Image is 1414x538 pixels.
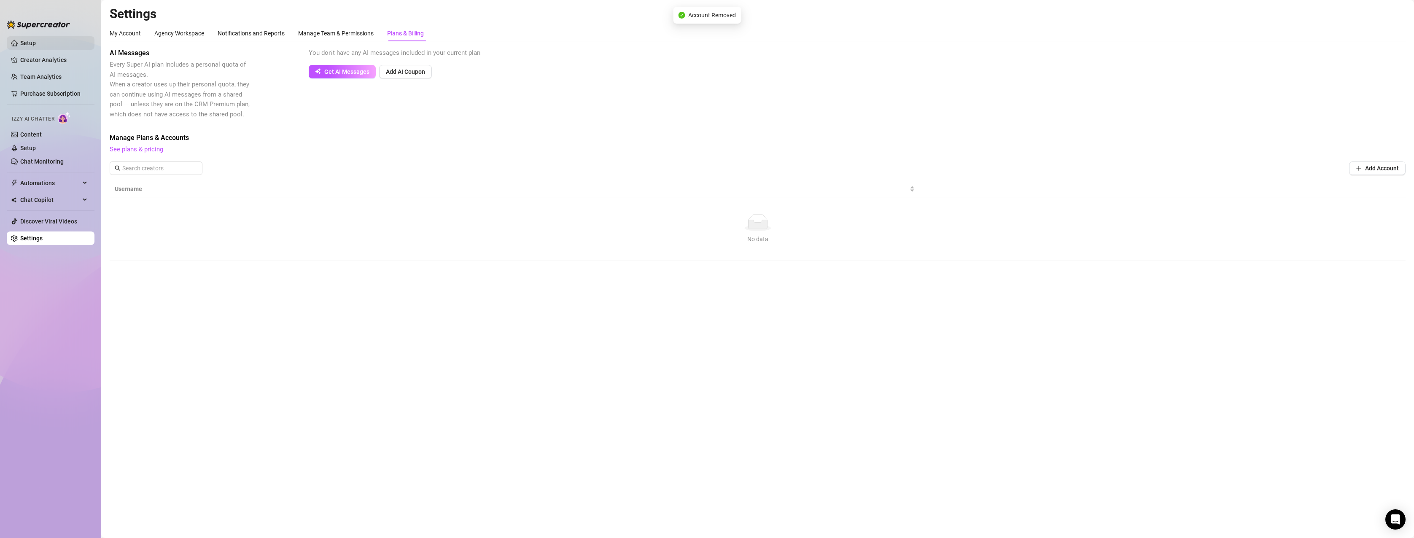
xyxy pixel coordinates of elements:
span: Every Super AI plan includes a personal quota of AI messages. When a creator uses up their person... [110,61,250,118]
span: Add AI Coupon [386,68,425,75]
a: Settings [20,235,43,242]
span: Username [115,184,908,194]
span: Add Account [1365,165,1399,172]
input: Search creators [122,164,191,173]
a: Chat Monitoring [20,158,64,165]
button: Add Account [1349,161,1406,175]
div: Notifications and Reports [218,29,285,38]
span: You don't have any AI messages included in your current plan [309,49,480,56]
a: Content [20,131,42,138]
span: Chat Copilot [20,193,80,207]
img: AI Chatter [58,112,71,124]
div: Plans & Billing [387,29,424,38]
span: plus [1356,165,1362,171]
span: Izzy AI Chatter [12,115,54,123]
span: Get AI Messages [324,68,369,75]
a: Team Analytics [20,73,62,80]
a: Discover Viral Videos [20,218,77,225]
a: Purchase Subscription [20,87,88,100]
span: AI Messages [110,48,251,58]
a: Setup [20,145,36,151]
span: thunderbolt [11,180,18,186]
div: No data [118,234,1397,244]
span: Account Removed [688,11,736,20]
div: Manage Team & Permissions [298,29,374,38]
img: Chat Copilot [11,197,16,203]
a: See plans & pricing [110,145,163,153]
span: search [115,165,121,171]
img: logo-BBDzfeDw.svg [7,20,70,29]
h2: Settings [110,6,1406,22]
div: My Account [110,29,141,38]
button: Add AI Coupon [379,65,432,78]
th: Username [110,181,920,197]
span: Manage Plans & Accounts [110,133,1406,143]
span: check-circle [678,12,685,19]
div: Agency Workspace [154,29,204,38]
span: Automations [20,176,80,190]
a: Setup [20,40,36,46]
button: Get AI Messages [309,65,376,78]
div: Open Intercom Messenger [1385,509,1406,530]
a: Creator Analytics [20,53,88,67]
